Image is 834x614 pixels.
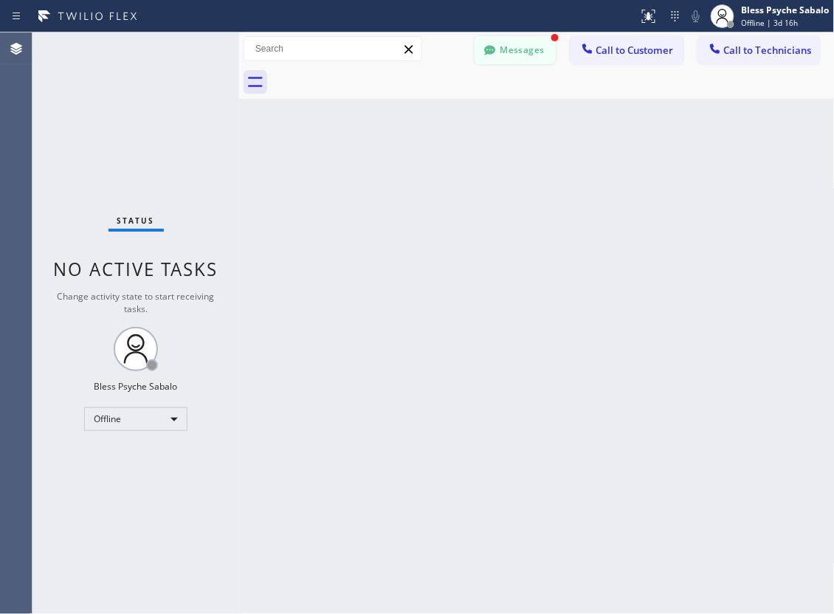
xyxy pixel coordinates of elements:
div: Bless Psyche Sabalo [94,380,178,393]
div: Bless Psyche Sabalo [742,4,830,16]
span: Call to Customer [596,44,674,57]
div: Offline [84,407,187,431]
button: Call to Customer [571,36,683,64]
span: Status [117,215,155,226]
span: No active tasks [54,257,218,281]
button: Messages [475,36,556,64]
span: Change activity state to start receiving tasks. [58,290,215,315]
span: Call to Technicians [724,44,812,57]
input: Search [244,37,421,61]
button: Call to Technicians [698,36,820,64]
span: Offline | 3d 16h [742,18,799,28]
button: Mute [686,6,706,27]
